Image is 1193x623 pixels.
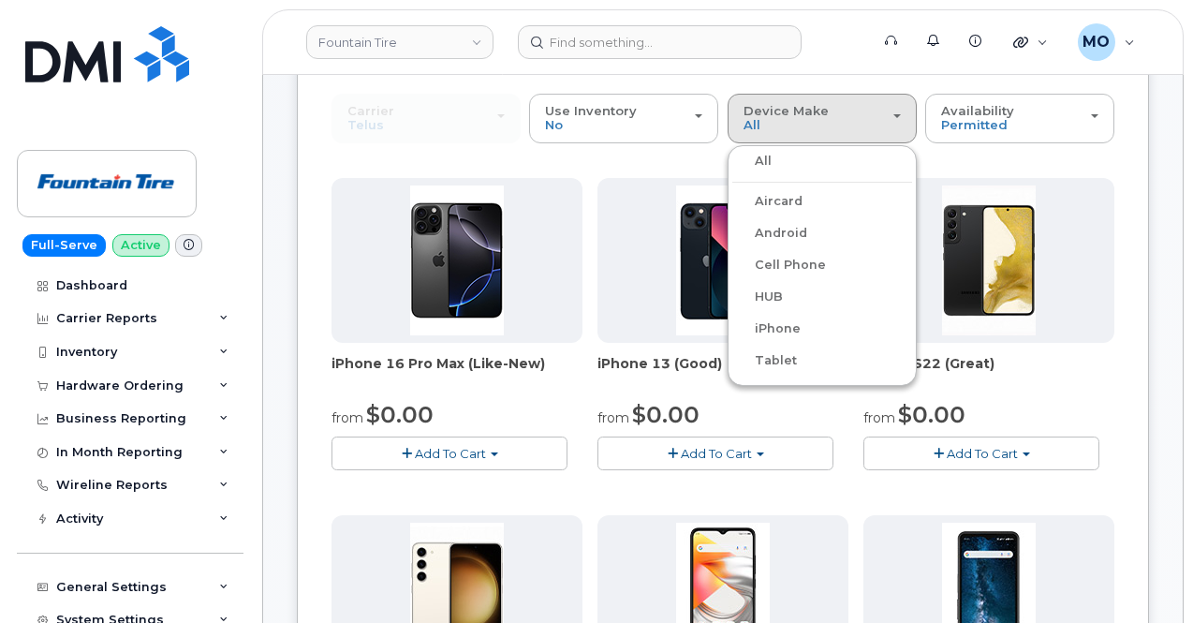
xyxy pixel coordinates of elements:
[410,185,504,335] img: LAIP16PM256BK.jpg
[863,354,1114,392] div: Galaxy S22 (Great)
[597,437,833,469] button: Add To Cart
[942,185,1036,335] img: LSSGS22128BK.jpg
[947,446,1018,461] span: Add To Cart
[732,254,826,276] label: Cell Phone
[681,446,752,461] span: Add To Cart
[366,401,434,428] span: $0.00
[597,409,629,426] small: from
[732,150,772,172] label: All
[732,318,801,340] label: iPhone
[941,117,1008,132] span: Permitted
[1112,541,1179,609] iframe: Messenger Launcher
[732,190,803,213] label: Aircard
[676,185,770,335] img: LAIP13128BK.jpg
[597,354,848,392] div: iPhone 13 (Good)
[331,437,567,469] button: Add To Cart
[863,437,1099,469] button: Add To Cart
[925,94,1114,142] button: Availability Permitted
[941,103,1014,118] span: Availability
[1083,31,1110,53] span: MO
[415,446,486,461] span: Add To Cart
[744,103,829,118] span: Device Make
[732,286,783,308] label: HUB
[863,409,895,426] small: from
[1065,23,1148,61] div: Mark Oyekunie
[306,25,493,59] a: Fountain Tire
[1000,23,1061,61] div: Quicklinks
[331,354,582,392] div: iPhone 16 Pro Max (Like-New)
[728,94,917,142] button: Device Make All
[331,409,363,426] small: from
[545,117,563,132] span: No
[732,349,797,372] label: Tablet
[529,94,718,142] button: Use Inventory No
[732,222,807,245] label: Android
[744,117,760,132] span: All
[545,103,637,118] span: Use Inventory
[898,401,965,428] span: $0.00
[518,25,802,59] input: Find something...
[632,401,700,428] span: $0.00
